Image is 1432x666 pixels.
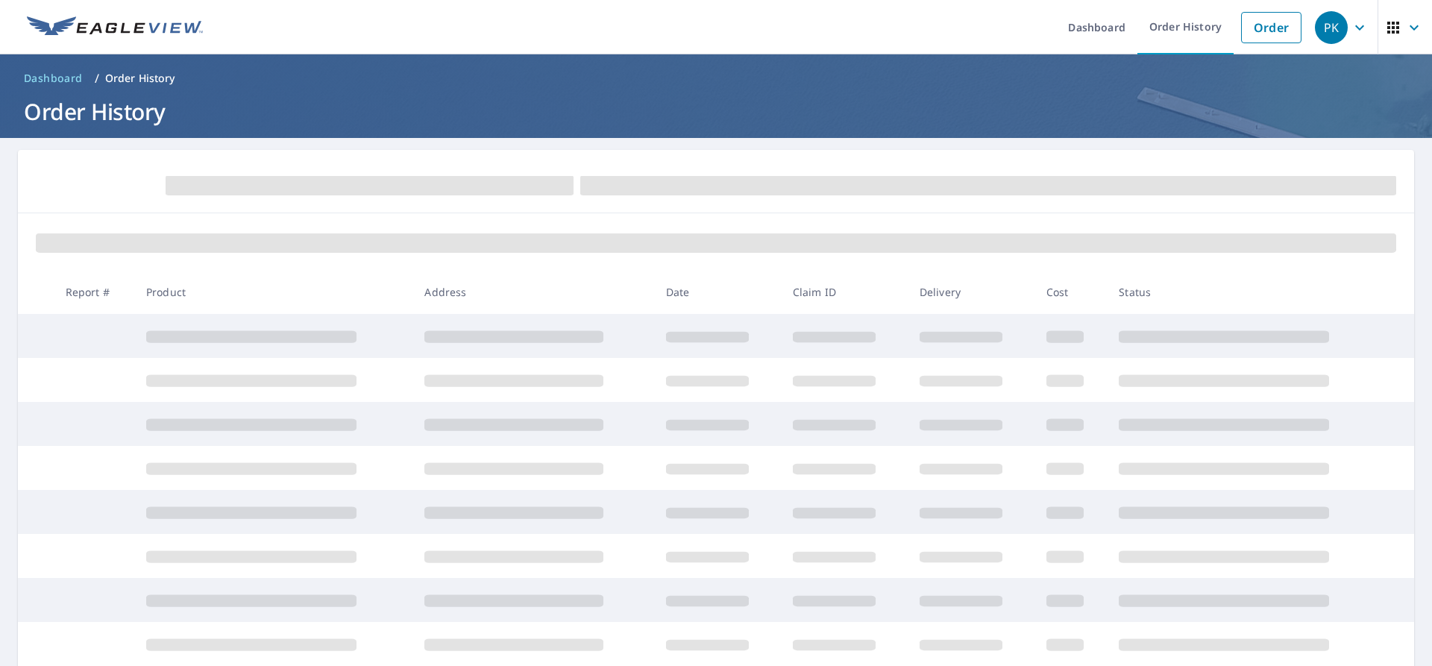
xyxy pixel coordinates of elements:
div: PK [1315,11,1348,44]
th: Cost [1034,270,1108,314]
a: Order [1241,12,1301,43]
li: / [95,69,99,87]
span: Dashboard [24,71,83,86]
th: Address [412,270,653,314]
p: Order History [105,71,175,86]
th: Delivery [908,270,1034,314]
h1: Order History [18,96,1414,127]
nav: breadcrumb [18,66,1414,90]
th: Claim ID [781,270,908,314]
th: Report # [54,270,134,314]
img: EV Logo [27,16,203,39]
th: Date [654,270,781,314]
a: Dashboard [18,66,89,90]
th: Status [1107,270,1386,314]
th: Product [134,270,412,314]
